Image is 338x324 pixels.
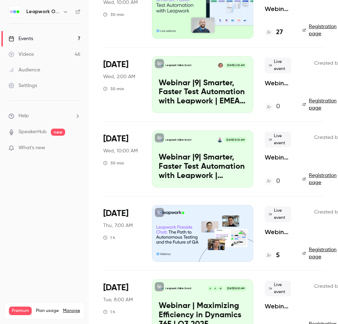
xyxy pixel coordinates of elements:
a: Registration page [302,97,338,112]
a: Webinar |8| Smarter, Faster Test Automation with Leapwork | [GEOGRAPHIC_DATA] | Q3 2025 [265,5,291,13]
div: A [207,286,213,291]
div: Sep 24 Wed, 1:00 PM (America/New York) [103,130,141,187]
div: Sep 25 Thu, 10:00 AM (America/New York) [103,205,141,262]
span: [DATE] 10:00 AM [224,137,246,142]
span: Premium [9,307,32,315]
div: 30 min [103,86,124,92]
p: Leapwork Online Event [165,138,191,142]
h4: 0 [276,177,280,186]
iframe: Noticeable Trigger [72,145,80,151]
a: Webinar |9| Smarter, Faster Test Automation with Leapwork | US | Q3 2025Leapwork Online EventLeo ... [152,130,253,187]
a: 5 [265,251,280,260]
span: [DATE] [103,208,128,219]
p: Leapwork Online Event [165,287,191,290]
div: Videos [9,51,34,58]
p: Webinar |9| Smarter, Faster Test Automation with Leapwork | [GEOGRAPHIC_DATA] | Q3 2025 [159,153,247,180]
a: 27 [265,28,283,37]
div: M [218,286,223,291]
span: Wed, 10:00 AM [103,147,138,155]
div: Settings [9,82,37,89]
span: Wed, 2:00 AM [103,73,135,80]
a: Webinar | Maximizing Efficiency in Dynamics 365 | Q3 2025 [265,302,291,310]
a: Registration page [302,246,338,260]
span: Live event [265,281,291,296]
a: Webinar | Leapwork Quarterly Fireside Chat | Q3 2025 [265,228,291,236]
span: Tue, 8:00 AM [103,296,133,303]
div: A [212,286,218,291]
div: 30 min [103,12,124,17]
span: Live event [265,132,291,147]
h4: 0 [276,102,280,112]
div: 1 h [103,309,115,315]
span: [DATE] [103,282,128,293]
div: 1 h [103,235,115,241]
a: 0 [265,177,280,186]
a: Webinar |9| Smarter, Faster Test Automation with Leapwork | [GEOGRAPHIC_DATA] | Q3 2025 [265,153,291,162]
img: Barnaby Savage-Mountain [218,63,223,68]
span: Plan usage [36,308,59,314]
a: 0 [265,102,280,112]
a: Webinar |9| Smarter, Faster Test Automation with Leapwork | EMEA | Q3 2025Leapwork Online EventBa... [152,56,253,113]
span: [DATE] 2:00 AM [225,63,246,68]
a: Manage [63,308,80,314]
span: Live event [265,206,291,222]
span: new [51,129,65,136]
span: [DATE] [103,133,128,145]
div: Sep 24 Wed, 10:00 AM (Europe/London) [103,56,141,113]
span: Help [19,112,29,120]
span: What's new [19,144,45,152]
a: Registration page [302,172,338,186]
h4: 27 [276,28,283,37]
p: Webinar |9| Smarter, Faster Test Automation with Leapwork | EMEA | Q3 2025 [159,79,247,106]
span: Thu, 7:00 AM [103,222,133,229]
a: SpeakerHub [19,128,47,136]
h6: Leapwork Online Event [26,8,60,15]
a: Registration page [302,23,338,37]
span: Live event [265,58,291,73]
span: [DATE] [103,59,128,70]
span: [DATE] 8:00 AM [225,286,246,291]
img: Leo Laskin [217,137,222,142]
p: Leapwork Online Event [165,64,191,67]
h4: 5 [276,251,280,260]
a: Webinar |9| Smarter, Faster Test Automation with Leapwork | EMEA | Q3 2025 [265,79,291,87]
div: Events [9,35,33,42]
li: help-dropdown-opener [9,112,80,120]
img: Leapwork Online Event [9,6,20,17]
div: 30 min [103,160,124,166]
div: Audience [9,66,40,74]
